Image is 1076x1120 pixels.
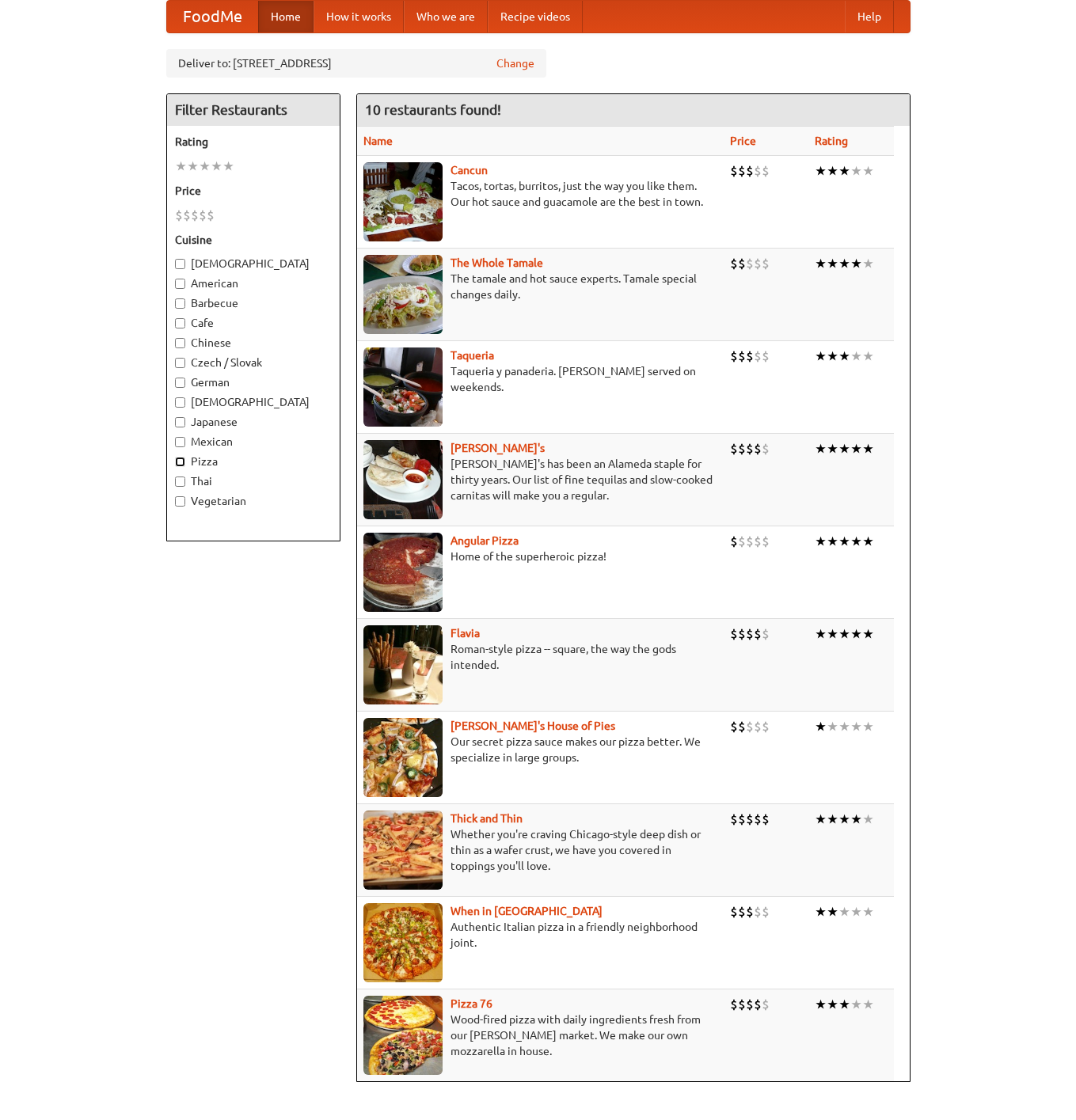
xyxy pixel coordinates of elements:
li: $ [191,207,199,224]
li: $ [730,811,738,828]
li: $ [746,996,754,1013]
b: Angular Pizza [451,534,519,547]
b: Pizza 76 [451,997,492,1010]
label: [DEMOGRAPHIC_DATA] [175,394,332,410]
li: $ [738,996,746,1013]
input: Vegetarian [175,496,185,507]
p: Roman-style pizza -- square, the way the gods intended. [363,641,718,673]
li: $ [746,718,754,735]
img: pizza76.jpg [363,996,443,1075]
p: Home of the superheroic pizza! [363,549,718,564]
li: $ [207,207,215,224]
li: $ [754,533,762,550]
li: ★ [815,625,827,643]
li: $ [730,903,738,921]
li: ★ [827,533,838,550]
li: $ [199,207,207,224]
a: Thick and Thin [451,812,523,825]
input: Thai [175,476,185,487]
h5: Rating [175,134,332,150]
li: ★ [850,440,862,457]
li: ★ [838,162,850,180]
li: $ [762,996,770,1013]
li: $ [762,718,770,735]
li: $ [746,440,754,457]
li: ★ [862,255,874,272]
li: ★ [862,533,874,550]
h5: Price [175,183,332,199]
li: $ [754,718,762,735]
input: [DEMOGRAPHIC_DATA] [175,259,185,269]
li: ★ [827,811,838,828]
label: Thai [175,473,332,489]
li: ★ [815,347,827,365]
li: ★ [838,255,850,272]
a: Cancun [451,164,488,177]
li: ★ [827,625,838,643]
input: [DEMOGRAPHIC_DATA] [175,397,185,408]
label: Chinese [175,335,332,351]
li: $ [746,903,754,921]
li: $ [754,811,762,828]
li: $ [762,811,770,828]
label: Cafe [175,315,332,331]
li: ★ [838,903,850,921]
li: $ [754,347,762,365]
li: $ [746,811,754,828]
li: ★ [187,158,199,175]
h4: Filter Restaurants [167,94,340,126]
a: FoodMe [167,1,258,32]
input: Czech / Slovak [175,358,185,368]
li: $ [754,255,762,272]
li: ★ [827,347,838,365]
li: $ [746,533,754,550]
img: angular.jpg [363,533,443,612]
li: ★ [862,440,874,457]
img: flavia.jpg [363,625,443,704]
a: Flavia [451,627,480,640]
li: ★ [850,625,862,643]
img: taqueria.jpg [363,347,443,427]
li: ★ [862,162,874,180]
li: ★ [838,718,850,735]
li: ★ [838,811,850,828]
li: ★ [838,625,850,643]
li: $ [746,347,754,365]
li: $ [738,347,746,365]
a: When in [GEOGRAPHIC_DATA] [451,905,603,917]
li: $ [754,162,762,180]
a: Recipe videos [488,1,583,32]
li: $ [738,255,746,272]
li: $ [738,903,746,921]
label: Vegetarian [175,493,332,509]
p: Tacos, tortas, burritos, just the way you like them. Our hot sauce and guacamole are the best in ... [363,178,718,210]
li: ★ [815,996,827,1013]
li: ★ [827,162,838,180]
li: ★ [815,440,827,457]
li: $ [738,625,746,643]
label: Czech / Slovak [175,355,332,370]
li: ★ [815,811,827,828]
input: Cafe [175,318,185,328]
li: ★ [850,996,862,1013]
img: cancun.jpg [363,162,443,241]
li: $ [754,996,762,1013]
input: Pizza [175,457,185,467]
li: $ [754,903,762,921]
li: ★ [838,347,850,365]
li: $ [738,811,746,828]
li: ★ [815,903,827,921]
a: Who we are [404,1,488,32]
li: ★ [815,162,827,180]
li: ★ [827,718,838,735]
li: ★ [827,996,838,1013]
li: ★ [850,811,862,828]
li: $ [762,440,770,457]
a: Name [363,135,393,147]
li: ★ [838,440,850,457]
li: $ [730,718,738,735]
input: Mexican [175,437,185,447]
